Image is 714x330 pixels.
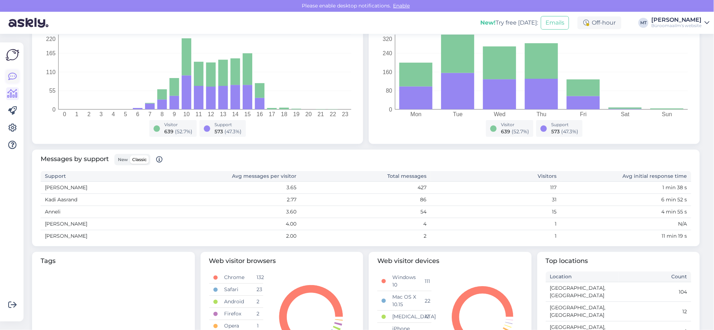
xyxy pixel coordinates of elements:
tspan: 8 [161,111,164,117]
tspan: Sun [662,111,672,117]
th: Avg initial response time [561,171,691,182]
td: 86 [301,194,431,206]
span: Top locations [546,256,692,266]
td: 132 [252,272,263,284]
tspan: 17 [269,111,275,117]
tspan: 15 [244,111,251,117]
th: Count [619,272,691,282]
td: 1 [431,230,561,242]
span: Web visitor devices [377,256,523,266]
tspan: 80 [386,88,392,94]
tspan: 0 [52,107,56,113]
span: 573 [214,128,223,135]
span: New [118,157,128,162]
span: 639 [501,128,510,135]
td: 3.60 [171,206,301,218]
tspan: 10 [183,111,190,117]
td: 111 [421,272,431,291]
td: Chrome [220,272,252,284]
tspan: 0 [63,111,66,117]
td: N/A [561,218,691,230]
tspan: 240 [383,50,392,56]
tspan: Mon [410,111,421,117]
div: Visitor [501,122,529,128]
tspan: 55 [49,88,56,94]
td: [PERSON_NAME] [41,182,171,194]
tspan: 20 [305,111,312,117]
tspan: 320 [383,36,392,42]
td: 1 [431,218,561,230]
span: ( 52.7 %) [175,128,192,135]
td: Kadi Aasrand [41,194,171,206]
td: 3.65 [171,182,301,194]
tspan: 3 [99,111,103,117]
div: Support [551,122,578,128]
tspan: 9 [173,111,176,117]
span: Messages by support [41,154,162,165]
img: Askly Logo [6,48,19,62]
span: Tags [41,256,186,266]
div: [PERSON_NAME] [651,17,702,23]
td: 22 [421,291,431,311]
span: ( 47.3 %) [224,128,242,135]
tspan: 2 [87,111,90,117]
tspan: 19 [293,111,300,117]
div: Try free [DATE]: [480,19,538,27]
td: 4 min 55 s [561,206,691,218]
tspan: 160 [383,69,392,75]
td: 1 min 38 s [561,182,691,194]
td: Mac OS X 10.15 [388,291,420,311]
th: Location [546,272,619,282]
tspan: 6 [136,111,139,117]
tspan: Fri [580,111,587,117]
div: Büroomaailm's website [651,23,702,29]
tspan: 21 [317,111,324,117]
th: Total messages [301,171,431,182]
tspan: 16 [257,111,263,117]
tspan: 18 [281,111,288,117]
tspan: Wed [494,111,506,117]
td: 2 [252,308,263,320]
span: Classic [132,157,147,162]
td: [MEDICAL_DATA] [388,311,420,323]
tspan: 0 [389,107,392,113]
tspan: 1 [75,111,78,117]
td: 117 [431,182,561,194]
div: Off-hour [578,16,621,29]
td: Firefox [220,308,252,320]
tspan: 4 [112,111,115,117]
a: [PERSON_NAME]Büroomaailm's website [651,17,710,29]
td: [GEOGRAPHIC_DATA], [GEOGRAPHIC_DATA] [546,282,619,302]
td: 2 [252,296,263,308]
td: 12 [421,311,431,323]
tspan: 110 [46,69,56,75]
td: Anneli [41,206,171,218]
td: 11 min 19 s [561,230,691,242]
td: 104 [619,282,691,302]
th: Support [41,171,171,182]
td: Windows 10 [388,272,420,291]
td: 6 min 52 s [561,194,691,206]
td: [PERSON_NAME] [41,218,171,230]
td: 2.00 [171,230,301,242]
tspan: 13 [220,111,226,117]
tspan: Tue [453,111,463,117]
td: 54 [301,206,431,218]
tspan: 5 [124,111,127,117]
td: Safari [220,284,252,296]
tspan: 23 [342,111,348,117]
td: [GEOGRAPHIC_DATA], [GEOGRAPHIC_DATA] [546,302,619,321]
div: Support [214,122,242,128]
td: 427 [301,182,431,194]
tspan: 220 [46,36,56,42]
td: Android [220,296,252,308]
td: 31 [431,194,561,206]
tspan: Sat [621,111,630,117]
span: 639 [164,128,174,135]
span: 573 [551,128,560,135]
td: 4 [301,218,431,230]
th: Visitors [431,171,561,182]
td: 4.00 [171,218,301,230]
button: Emails [541,16,569,30]
b: New! [480,19,496,26]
